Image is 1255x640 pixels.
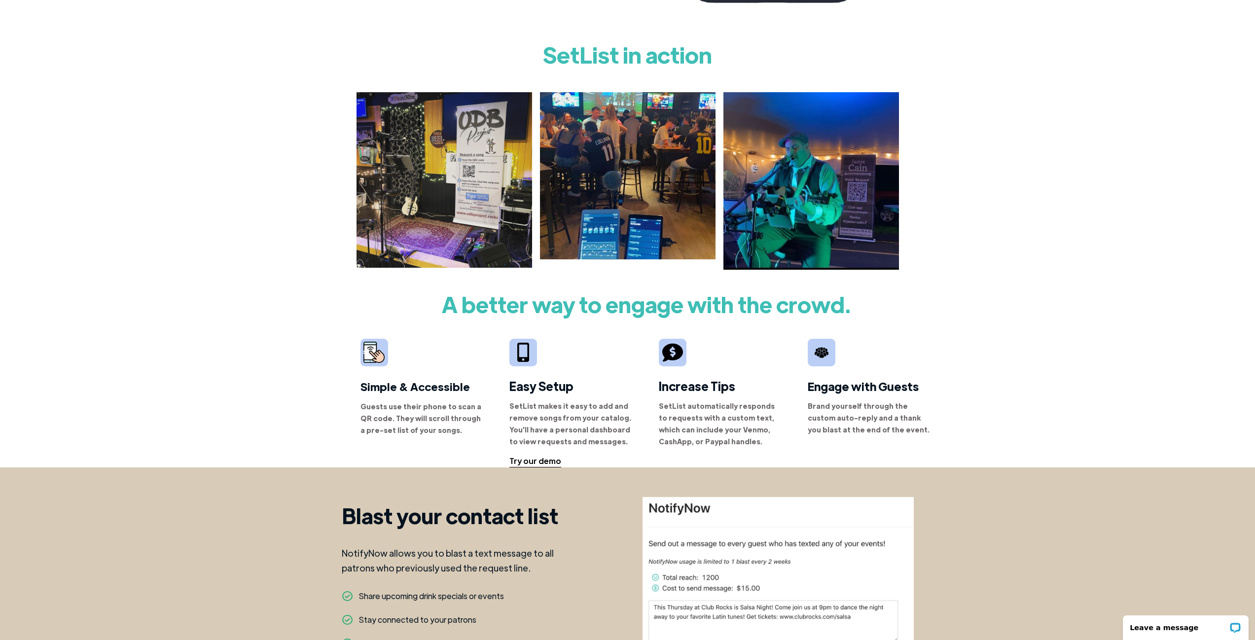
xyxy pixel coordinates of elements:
[659,401,775,446] strong: SetList automatically responds to requests with a custom text, which can include your Venmo, Cash...
[342,546,569,590] div: NotifyNow allows you to blast a text message to all patrons who previously used the request line. ‍
[360,402,481,434] strong: Guests use their phone to scan a QR code. They will scroll through a pre-set list of your songs.
[808,378,919,394] strong: Engage with Guests
[357,35,899,74] h1: SetList in action
[1116,609,1255,640] iframe: LiveChat chat widget
[808,401,930,434] strong: Brand yourself through the custom auto-reply and a thank you blast at the end of the event.
[509,401,631,446] strong: SetList makes it easy to add and remove songs from your catalog. You'll have a personal dashboard...
[359,614,476,626] div: Stay connected to your patrons
[509,378,574,393] strong: Easy Setup
[359,590,504,602] div: Share upcoming drink specials or events
[659,378,735,393] strong: Increase Tips
[815,346,828,359] img: crowd icon
[363,342,385,363] img: phone icon
[360,379,470,393] strong: Simple & Accessible
[442,284,851,324] strong: A better way to engage with the crowd.
[662,342,683,363] img: padlock icon
[342,502,558,529] strong: Blast your contact list
[357,92,532,268] img: photo booth setup
[509,455,561,467] a: Try our demo
[517,343,529,362] img: iphone icon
